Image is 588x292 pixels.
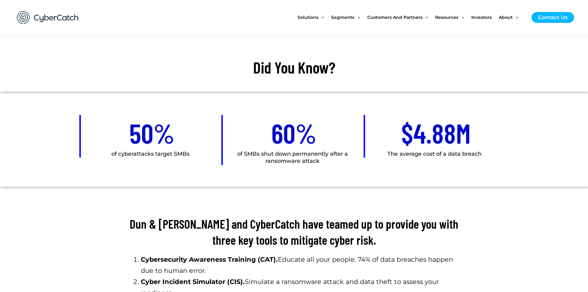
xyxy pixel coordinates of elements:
h2: 60% [223,115,365,151]
h2: Did You Know? [164,57,424,78]
h2: 50% [81,115,223,151]
a: Contact Us [532,12,574,23]
span: Menu Toggle [458,4,464,30]
h2: $4.88M [365,115,507,151]
h2: The average cost of a data breach [365,150,504,158]
img: CyberCatch [11,5,85,30]
span: Menu Toggle [423,4,428,30]
strong: Cyber Incident Simulator (CIS). [141,278,245,286]
b: Cybersecurity Awareness Training (CAT). [141,256,278,263]
h2: of SMBs shut down permanently after a ransomware attack [223,150,362,165]
span: Investors [471,4,492,30]
span: Menu Toggle [513,4,518,30]
span: About [499,4,513,30]
a: Investors [471,4,499,30]
h2: Dun & [PERSON_NAME] and CyberCatch have teamed up to provide you with three key tools to mitigate... [121,216,467,248]
nav: Site Navigation: New Main Menu [298,4,525,30]
h2: of cyberattacks target SMBs [81,150,220,158]
span: Menu Toggle [319,4,324,30]
span: Segments [331,4,354,30]
span: Menu Toggle [354,4,360,30]
span: Resources [435,4,458,30]
li: Educate all your people. 74% of data breaches happen due to human error. [141,254,467,276]
span: Customers and Partners [367,4,423,30]
span: Solutions [298,4,319,30]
